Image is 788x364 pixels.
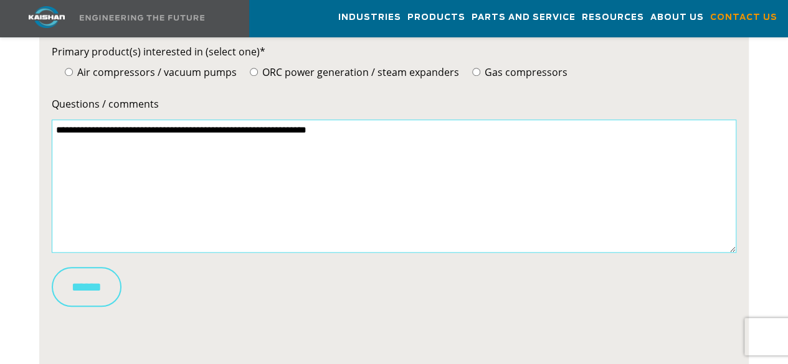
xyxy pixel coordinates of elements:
span: Air compressors / vacuum pumps [75,65,237,79]
span: Resources [582,11,644,25]
span: Parts and Service [472,11,576,25]
span: About Us [650,11,704,25]
a: Industries [338,1,401,34]
span: ORC power generation / steam expanders [260,65,459,79]
span: Products [407,11,465,25]
input: Air compressors / vacuum pumps [65,68,73,76]
a: Resources [582,1,644,34]
a: Contact Us [710,1,777,34]
span: Industries [338,11,401,25]
a: Parts and Service [472,1,576,34]
input: ORC power generation / steam expanders [250,68,258,76]
img: Engineering the future [80,15,204,21]
input: Gas compressors [472,68,480,76]
a: Products [407,1,465,34]
span: Gas compressors [482,65,567,79]
label: Questions / comments [52,95,737,113]
a: About Us [650,1,704,34]
span: Contact Us [710,11,777,25]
